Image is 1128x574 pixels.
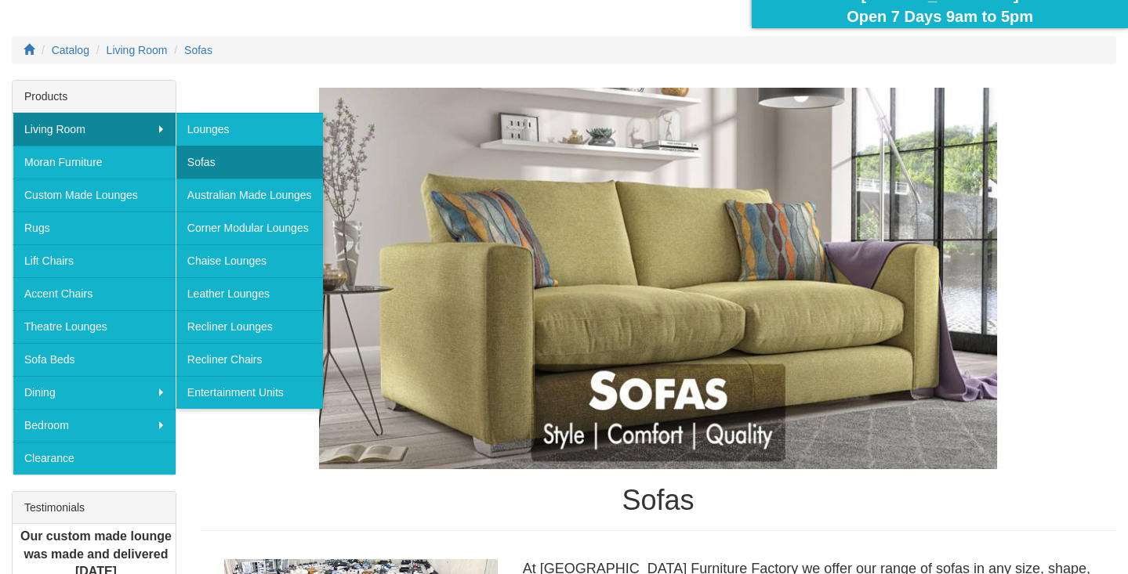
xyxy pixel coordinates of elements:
div: Products [13,81,176,113]
a: Custom Made Lounges [13,179,176,211]
a: Catalog [52,44,89,56]
a: Rugs [13,211,176,244]
a: Lift Chairs [13,244,176,277]
a: Recliner Chairs [176,343,323,376]
a: Australian Made Lounges [176,179,323,211]
a: Theatre Lounges [13,310,176,343]
img: Sofas [200,88,1116,469]
a: Bedroom [13,409,176,442]
a: Recliner Lounges [176,310,323,343]
a: Chaise Lounges [176,244,323,277]
a: Moran Furniture [13,146,176,179]
a: Entertainment Units [176,376,323,409]
a: Sofa Beds [13,343,176,376]
a: Leather Lounges [176,277,323,310]
a: Sofas [176,146,323,179]
a: Living Room [13,113,176,146]
a: Accent Chairs [13,277,176,310]
a: Lounges [176,113,323,146]
h1: Sofas [200,485,1116,516]
div: Testimonials [13,492,176,524]
a: Corner Modular Lounges [176,211,323,244]
a: Clearance [13,442,176,475]
a: Living Room [107,44,168,56]
a: Dining [13,376,176,409]
a: Sofas [184,44,212,56]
